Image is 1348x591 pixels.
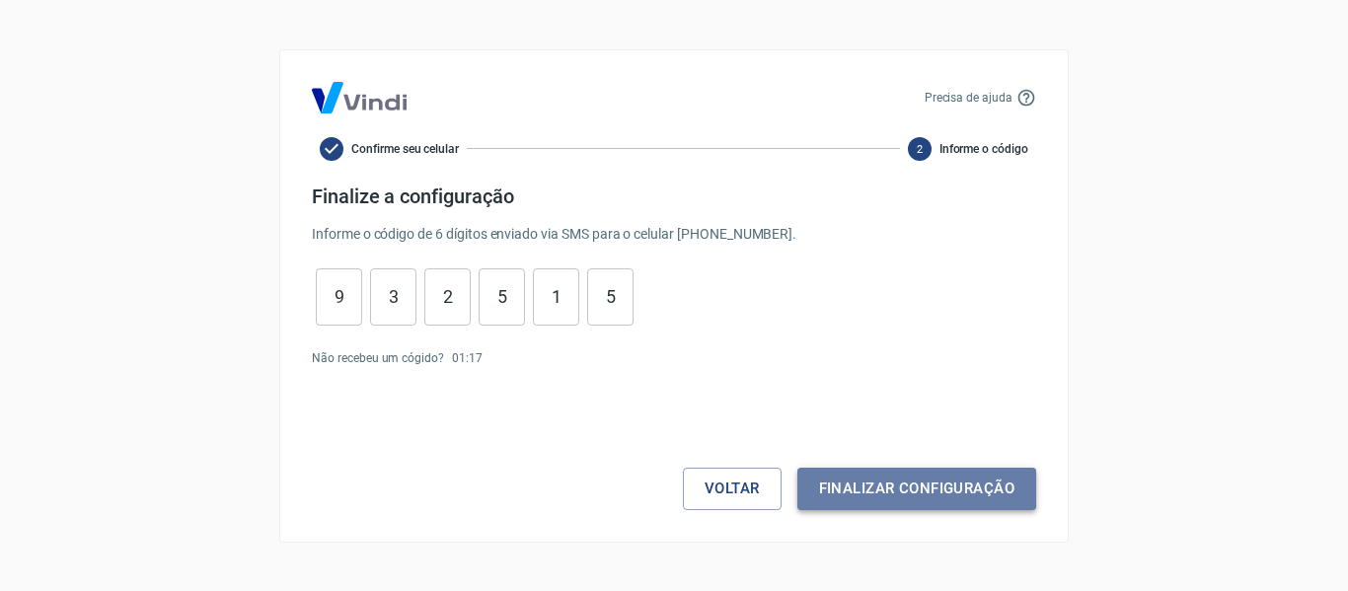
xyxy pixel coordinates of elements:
p: 01 : 17 [452,349,483,367]
p: Informe o código de 6 dígitos enviado via SMS para o celular [PHONE_NUMBER] . [312,224,1036,245]
button: Finalizar configuração [797,468,1036,509]
span: Confirme seu celular [351,140,459,158]
img: Logo Vind [312,82,407,113]
h4: Finalize a configuração [312,185,1036,208]
text: 2 [917,142,923,155]
button: Voltar [683,468,782,509]
p: Precisa de ajuda [925,89,1012,107]
span: Informe o código [939,140,1028,158]
p: Não recebeu um cógido? [312,349,444,367]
